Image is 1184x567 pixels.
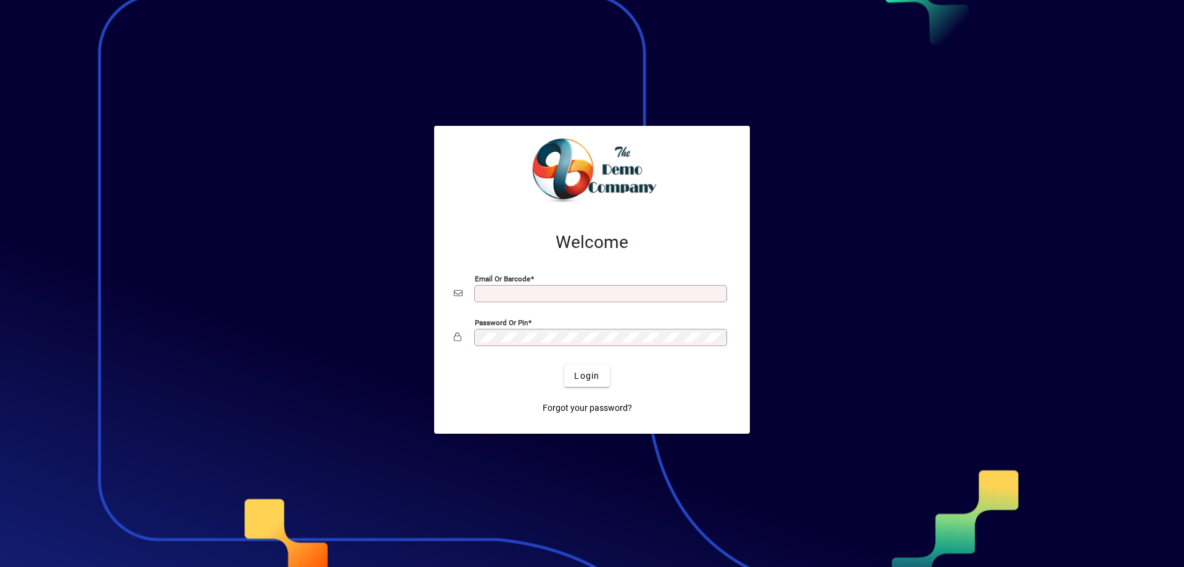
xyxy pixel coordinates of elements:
h2: Welcome [454,232,730,253]
mat-label: Password or Pin [475,318,528,327]
a: Forgot your password? [538,397,637,419]
span: Forgot your password? [543,402,632,415]
span: Login [574,370,599,383]
mat-label: Email or Barcode [475,275,530,283]
button: Login [564,365,609,387]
